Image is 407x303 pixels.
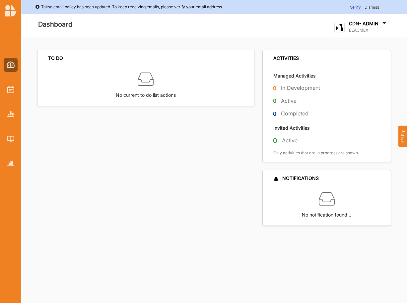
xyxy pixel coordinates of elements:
[273,136,277,145] label: 0
[273,110,276,118] label: 0
[334,23,345,33] img: logo
[281,110,308,117] label: Completed
[365,5,379,10] span: Dismiss
[138,71,154,87] img: box
[7,111,14,117] img: Reports
[116,87,176,99] label: No current to do list actions
[319,191,335,207] img: box
[7,161,14,166] img: Organisation
[273,55,299,61] div: ACTIVITIES
[349,28,387,33] label: BLACMEX
[5,5,16,17] img: logo
[273,150,358,156] label: Only activities that are in progress are shown
[273,175,319,181] div: NOTIFICATIONS
[273,97,276,105] label: 0
[350,5,361,10] span: Verify
[273,73,315,79] label: Managed Activities
[4,132,18,146] a: Library
[4,58,18,72] a: Dashboard
[7,136,14,141] img: Library
[4,82,18,96] a: Activities
[281,84,320,91] label: In Development
[7,86,14,93] img: Activities
[48,55,63,61] div: TO DO
[4,107,18,121] a: Reports
[281,97,297,104] label: Active
[302,207,351,219] label: No notification found…
[38,19,72,30] label: Dashboard
[273,125,309,131] label: Invited Activities
[35,4,223,10] div: Takso email policy has been updated. To keep receiving emails, please verify your email address.
[7,62,15,68] img: Dashboard
[349,21,378,27] label: CDN- ADMIN
[4,156,18,170] a: Organisation
[282,137,298,144] label: Active
[273,84,276,92] label: 0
